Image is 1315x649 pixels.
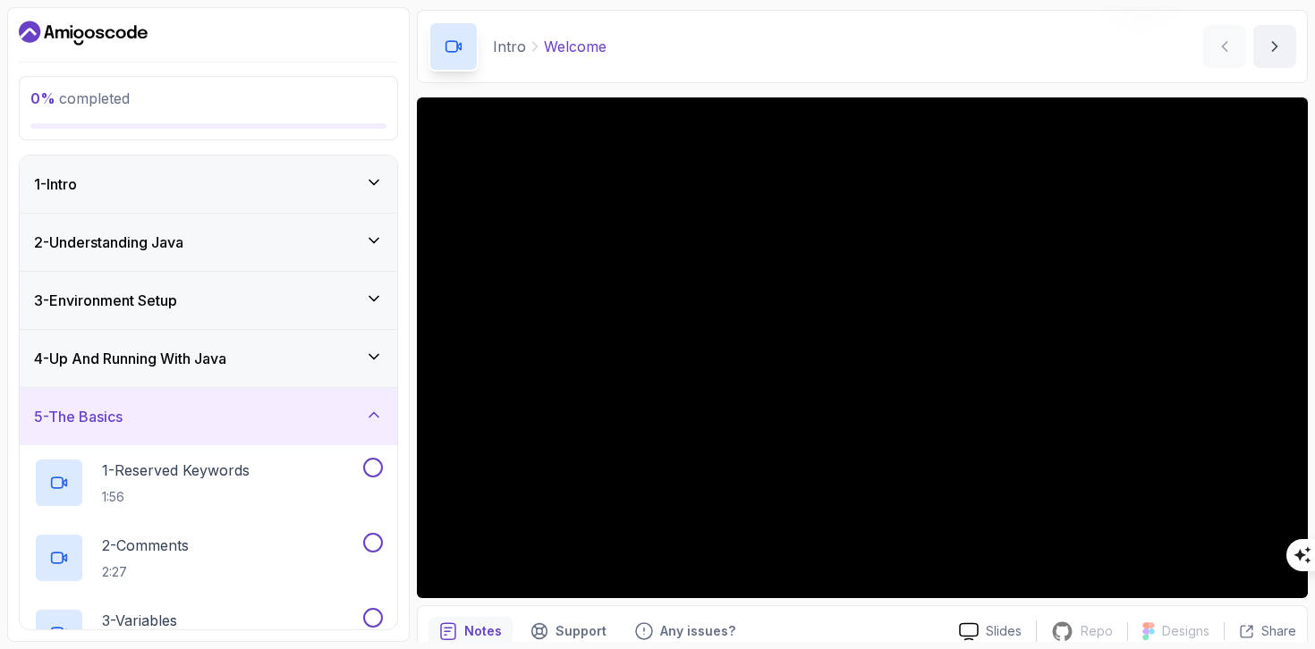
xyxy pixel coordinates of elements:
button: Share [1224,622,1296,640]
p: Support [556,622,607,640]
h3: 2 - Understanding Java [34,232,183,253]
h3: 4 - Up And Running With Java [34,348,226,369]
button: 2-Understanding Java [20,214,397,271]
a: Slides [945,622,1036,641]
button: 1-Reserved Keywords1:56 [34,458,383,508]
iframe: 1 - Hi [417,97,1308,598]
p: Notes [464,622,502,640]
p: Share [1261,622,1296,640]
p: Any issues? [660,622,735,640]
h3: 5 - The Basics [34,406,123,427]
button: Support button [520,617,617,645]
p: 1:56 [102,488,250,506]
span: 0 % [30,89,55,107]
p: 2:27 [102,563,189,581]
a: Dashboard [19,19,148,47]
button: 4-Up And Running With Java [20,330,397,387]
p: Welcome [544,36,607,57]
p: Repo [1081,622,1113,640]
p: Intro [493,36,526,57]
p: 2 - Comments [102,535,189,556]
p: 1 - Reserved Keywords [102,459,250,481]
button: 5-The Basics [20,388,397,445]
button: Feedback button [624,617,746,645]
span: completed [30,89,130,107]
button: notes button [428,617,513,645]
button: 3-Environment Setup [20,272,397,329]
button: 1-Intro [20,156,397,213]
p: 3 - Variables [102,610,177,631]
h3: 1 - Intro [34,173,77,195]
h3: 3 - Environment Setup [34,290,177,311]
button: previous content [1203,25,1246,68]
p: Designs [1162,622,1209,640]
button: 2-Comments2:27 [34,533,383,583]
p: Slides [986,622,1022,640]
button: next content [1253,25,1296,68]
